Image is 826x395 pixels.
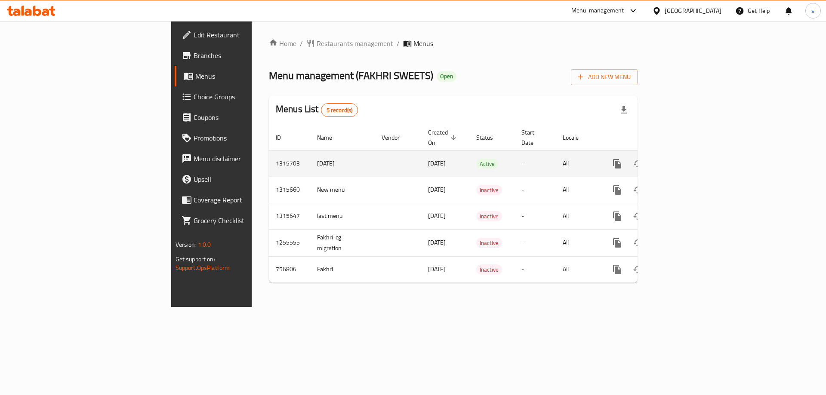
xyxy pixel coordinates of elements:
[175,169,309,190] a: Upsell
[175,190,309,210] a: Coverage Report
[515,256,556,282] td: -
[194,153,302,164] span: Menu disclaimer
[556,203,600,229] td: All
[310,203,375,229] td: last menu
[382,132,411,143] span: Vendor
[428,237,446,248] span: [DATE]
[428,210,446,221] span: [DATE]
[194,50,302,61] span: Branches
[437,71,456,82] div: Open
[428,263,446,275] span: [DATE]
[476,211,502,221] span: Inactive
[607,233,628,253] button: more
[476,238,502,248] span: Inactive
[665,6,721,15] div: [GEOGRAPHIC_DATA]
[515,229,556,256] td: -
[413,38,433,49] span: Menus
[628,180,648,200] button: Change Status
[607,153,628,174] button: more
[194,133,302,143] span: Promotions
[556,150,600,177] td: All
[628,233,648,253] button: Change Status
[321,106,358,114] span: 5 record(s)
[306,38,393,49] a: Restaurants management
[175,66,309,86] a: Menus
[476,132,504,143] span: Status
[317,132,343,143] span: Name
[476,211,502,221] div: Inactive
[556,256,600,282] td: All
[176,262,230,273] a: Support.OpsPlatform
[175,128,309,148] a: Promotions
[317,38,393,49] span: Restaurants management
[175,148,309,169] a: Menu disclaimer
[176,254,215,265] span: Get support on:
[476,159,498,169] span: Active
[276,132,292,143] span: ID
[628,206,648,227] button: Change Status
[176,239,197,250] span: Version:
[563,132,590,143] span: Locale
[310,150,375,177] td: [DATE]
[476,265,502,275] span: Inactive
[175,45,309,66] a: Branches
[269,38,638,49] nav: breadcrumb
[628,259,648,280] button: Change Status
[195,71,302,81] span: Menus
[175,107,309,128] a: Coupons
[437,73,456,80] span: Open
[194,215,302,226] span: Grocery Checklist
[521,127,546,148] span: Start Date
[175,86,309,107] a: Choice Groups
[476,264,502,275] div: Inactive
[194,174,302,184] span: Upsell
[428,184,446,195] span: [DATE]
[198,239,211,250] span: 1.0.0
[600,125,697,151] th: Actions
[613,100,634,120] div: Export file
[397,38,400,49] li: /
[310,177,375,203] td: New menu
[194,195,302,205] span: Coverage Report
[269,125,697,283] table: enhanced table
[811,6,814,15] span: s
[578,72,631,83] span: Add New Menu
[607,180,628,200] button: more
[428,127,459,148] span: Created On
[515,177,556,203] td: -
[310,229,375,256] td: Fakhri-cg migration
[194,30,302,40] span: Edit Restaurant
[556,229,600,256] td: All
[310,256,375,282] td: Fakhri
[515,150,556,177] td: -
[556,177,600,203] td: All
[428,158,446,169] span: [DATE]
[194,92,302,102] span: Choice Groups
[175,210,309,231] a: Grocery Checklist
[175,24,309,45] a: Edit Restaurant
[515,203,556,229] td: -
[276,103,358,117] h2: Menus List
[476,185,502,195] span: Inactive
[194,112,302,122] span: Coupons
[607,259,628,280] button: more
[321,103,358,117] div: Total records count
[607,206,628,227] button: more
[269,66,433,85] span: Menu management ( FAKHRI SWEETS )
[571,69,638,85] button: Add New Menu
[571,6,624,16] div: Menu-management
